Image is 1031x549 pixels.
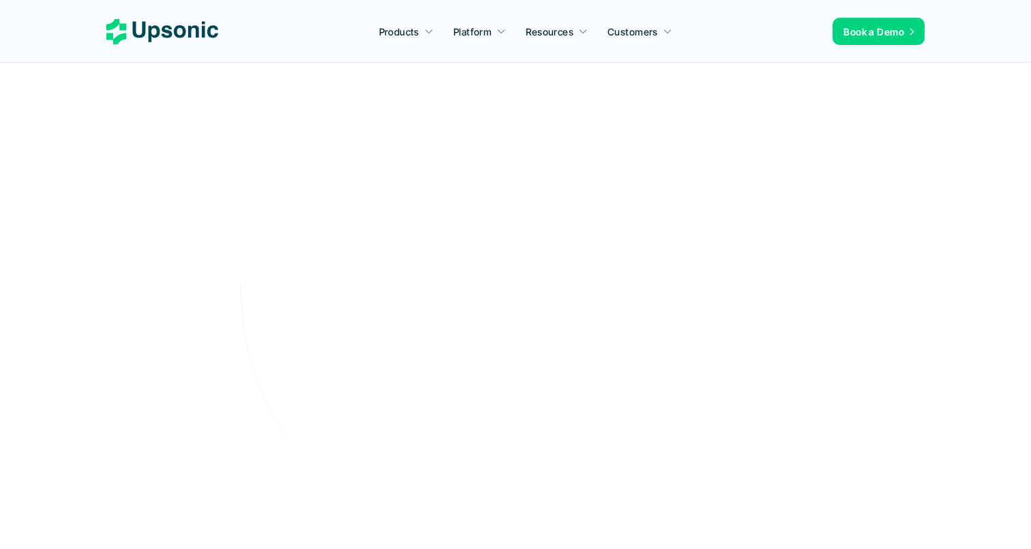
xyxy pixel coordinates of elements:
p: Customers [608,25,658,39]
p: Products [379,25,419,39]
p: Platform [453,25,492,39]
p: Resources [526,25,573,39]
a: Book a Demo [458,329,574,368]
p: From onboarding to compliance to settlement to autonomous control. Work with %82 more efficiency ... [294,248,736,288]
a: Book a Demo [833,18,925,45]
h2: Agentic AI Platform for FinTech Operations [278,113,754,207]
span: Book a Demo [843,26,904,38]
span: Book a Demo [474,340,547,357]
a: Products [371,19,442,44]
